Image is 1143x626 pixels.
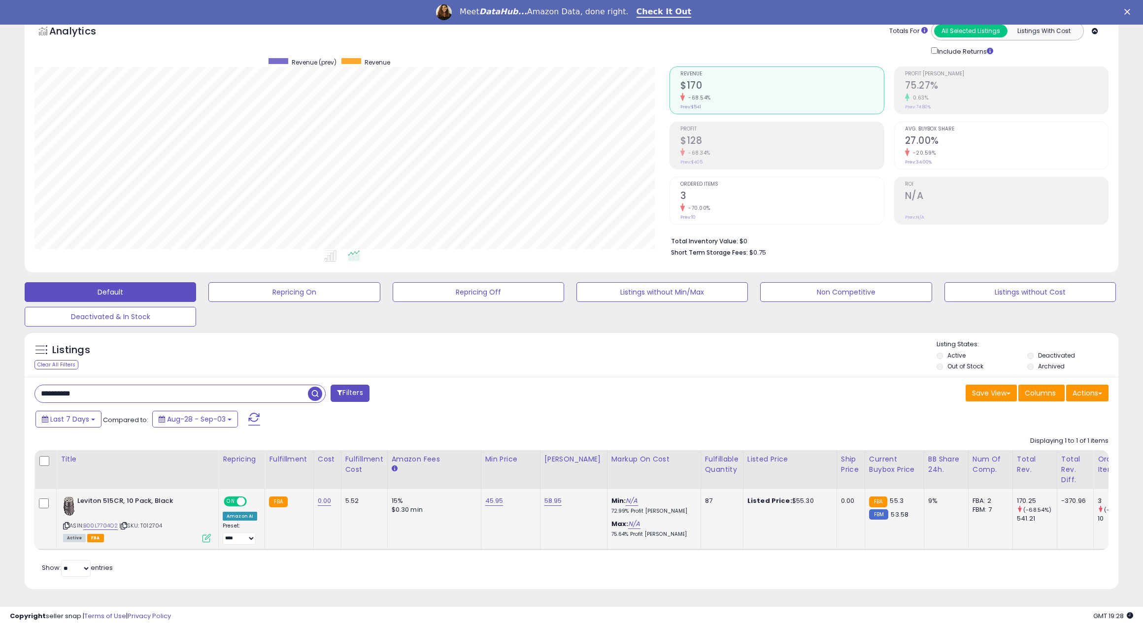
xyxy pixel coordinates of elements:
span: All listings currently available for purchase on Amazon [63,534,86,542]
a: N/A [626,496,638,506]
h2: 27.00% [905,135,1108,148]
th: The percentage added to the cost of goods (COGS) that forms the calculator for Min & Max prices. [607,450,701,489]
div: ASIN: [63,496,211,541]
small: -20.59% [909,149,936,157]
div: 10 [1098,514,1138,523]
button: Default [25,282,196,302]
div: Close [1124,9,1134,15]
div: Preset: [223,523,257,545]
div: Markup on Cost [611,454,697,464]
div: FBA: 2 [973,496,1005,505]
div: $55.30 [747,496,829,505]
span: $0.75 [749,248,766,257]
button: Actions [1066,385,1109,401]
span: Aug-28 - Sep-03 [167,414,226,424]
li: $0 [671,234,1101,246]
label: Out of Stock [947,362,983,370]
div: Totals For [889,27,928,36]
span: | SKU: T012704 [119,522,162,529]
small: 0.63% [909,94,929,101]
span: 55.3 [890,496,904,505]
div: Title [61,454,214,464]
div: 170.25 [1017,496,1057,505]
div: Clear All Filters [34,360,78,369]
button: Listings without Cost [944,282,1116,302]
span: OFF [245,497,261,506]
div: Fulfillment [269,454,309,464]
span: Columns [1025,388,1056,398]
span: ON [225,497,237,506]
span: Ordered Items [680,182,883,187]
div: Meet Amazon Data, done right. [460,7,629,17]
div: Ship Price [841,454,861,475]
label: Active [947,351,966,360]
button: Aug-28 - Sep-03 [152,411,238,428]
div: 15% [392,496,473,505]
button: Deactivated & In Stock [25,307,196,327]
div: $0.30 min [392,505,473,514]
button: Last 7 Days [35,411,101,428]
div: Min Price [485,454,536,464]
h5: Listings [52,343,90,357]
b: Short Term Storage Fees: [671,248,748,257]
strong: Copyright [10,611,46,621]
a: Privacy Policy [128,611,171,621]
div: Total Rev. [1017,454,1053,475]
b: Max: [611,519,629,528]
div: BB Share 24h. [928,454,964,475]
button: Columns [1018,385,1065,401]
div: Fulfillment Cost [345,454,383,475]
div: Include Returns [924,45,1005,57]
div: Amazon AI [223,512,257,521]
span: 2025-09-16 19:28 GMT [1093,611,1133,621]
small: FBA [269,496,287,507]
small: (-70%) [1104,506,1124,514]
b: Listed Price: [747,496,792,505]
button: Save View [966,385,1017,401]
img: Profile image for Georgie [436,4,452,20]
div: 0.00 [841,496,857,505]
button: Listings With Cost [1007,25,1080,37]
a: Check It Out [637,7,692,18]
span: Revenue [680,71,883,77]
div: Ordered Items [1098,454,1134,475]
b: Leviton 515CR, 10 Pack, Black [77,496,197,508]
div: 87 [705,496,736,505]
label: Archived [1038,362,1065,370]
button: Listings without Min/Max [576,282,748,302]
div: Repricing [223,454,261,464]
span: ROI [905,182,1108,187]
h2: $128 [680,135,883,148]
i: DataHub... [479,7,527,16]
label: Deactivated [1038,351,1075,360]
small: -68.34% [685,149,710,157]
small: Amazon Fees. [392,464,398,473]
div: Num of Comp. [973,454,1009,475]
h2: $170 [680,80,883,93]
span: Revenue [365,58,390,66]
button: Repricing Off [393,282,564,302]
span: FBA [87,534,104,542]
button: Filters [331,385,369,402]
small: Prev: 34.00% [905,159,932,165]
small: -70.00% [685,204,710,212]
span: Profit [PERSON_NAME] [905,71,1108,77]
div: 9% [928,496,961,505]
div: 5.52 [345,496,380,505]
h5: Analytics [49,24,115,40]
small: Prev: 74.80% [905,104,931,110]
div: seller snap | | [10,612,171,621]
small: -68.54% [685,94,711,101]
span: Revenue (prev) [292,58,336,66]
div: FBM: 7 [973,505,1005,514]
div: 541.21 [1017,514,1057,523]
div: -370.96 [1061,496,1086,505]
div: Total Rev. Diff. [1061,454,1089,485]
div: [PERSON_NAME] [544,454,603,464]
a: 45.95 [485,496,504,506]
small: Prev: $405 [680,159,703,165]
span: 53.58 [891,510,908,519]
h2: N/A [905,190,1108,203]
a: 0.00 [318,496,332,506]
a: N/A [628,519,640,529]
